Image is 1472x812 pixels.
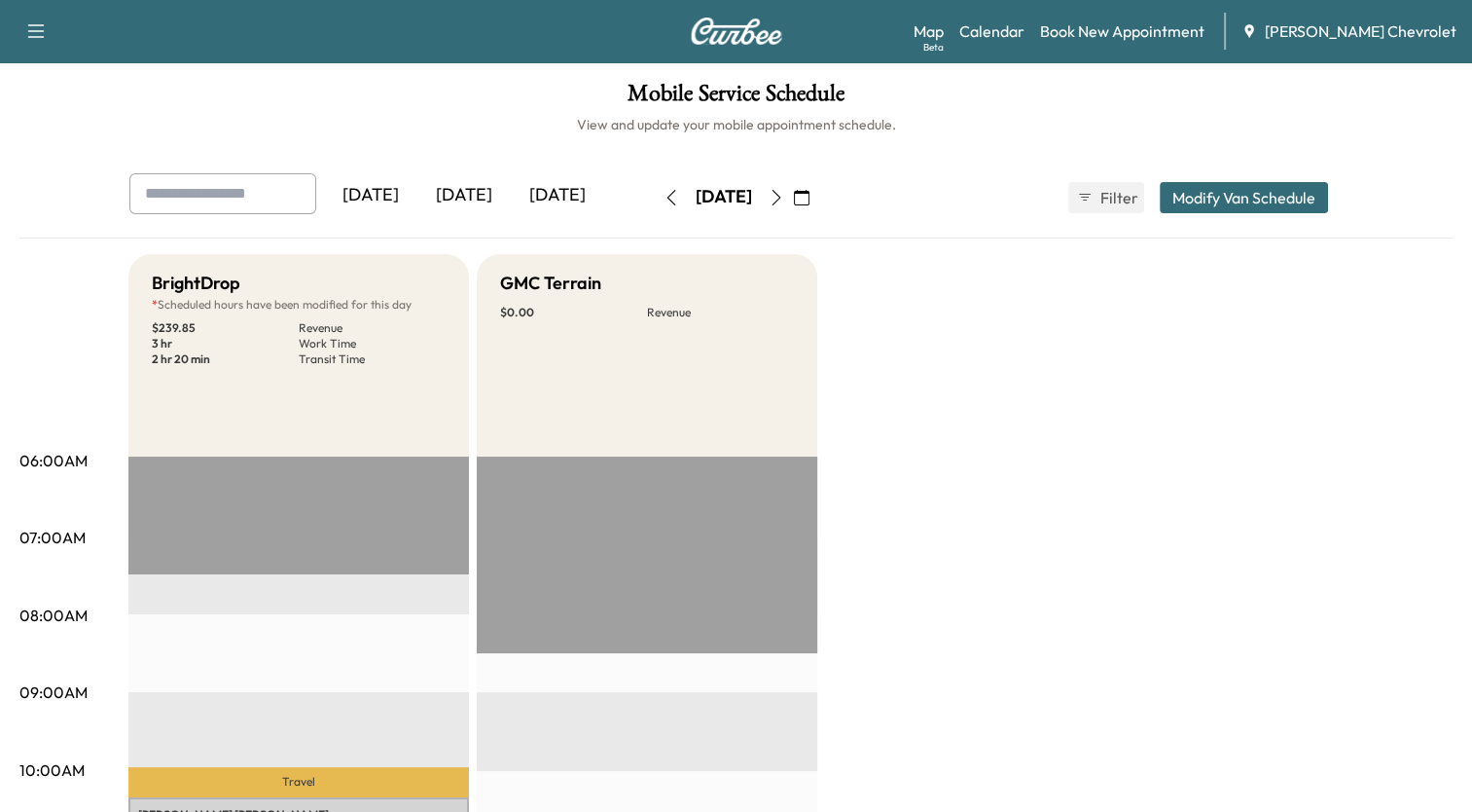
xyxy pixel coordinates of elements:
h5: BrightDrop [152,270,240,297]
p: Travel [128,767,469,797]
h6: View and update your mobile appointment schedule. [19,115,1453,134]
p: 2 hr 20 min [152,351,299,367]
p: 3 hr [152,336,299,351]
p: $ 0.00 [500,305,647,320]
a: Book New Appointment [1040,19,1204,43]
div: [DATE] [324,173,417,218]
a: Calendar [959,19,1024,43]
div: [DATE] [511,173,604,218]
span: Filter [1100,186,1135,209]
p: Revenue [647,305,794,320]
div: Beta [923,40,944,55]
p: 08:00AM [19,604,88,627]
button: Filter [1068,182,1144,213]
p: 07:00AM [19,526,86,549]
img: Curbee Logo [690,18,783,45]
h5: GMC Terrain [500,270,601,297]
p: 06:00AM [19,449,88,472]
p: Work Time [299,336,446,351]
p: $ 239.85 [152,320,299,336]
div: [DATE] [696,185,752,209]
p: 10:00AM [19,758,85,782]
p: Scheduled hours have been modified for this day [152,297,446,313]
span: [PERSON_NAME] Chevrolet [1265,19,1456,43]
a: MapBeta [914,19,944,43]
div: [DATE] [417,173,511,218]
button: Modify Van Schedule [1160,182,1328,213]
p: 09:00AM [19,681,88,704]
h1: Mobile Service Schedule [19,82,1453,115]
p: Transit Time [299,351,446,367]
p: Revenue [299,320,446,336]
